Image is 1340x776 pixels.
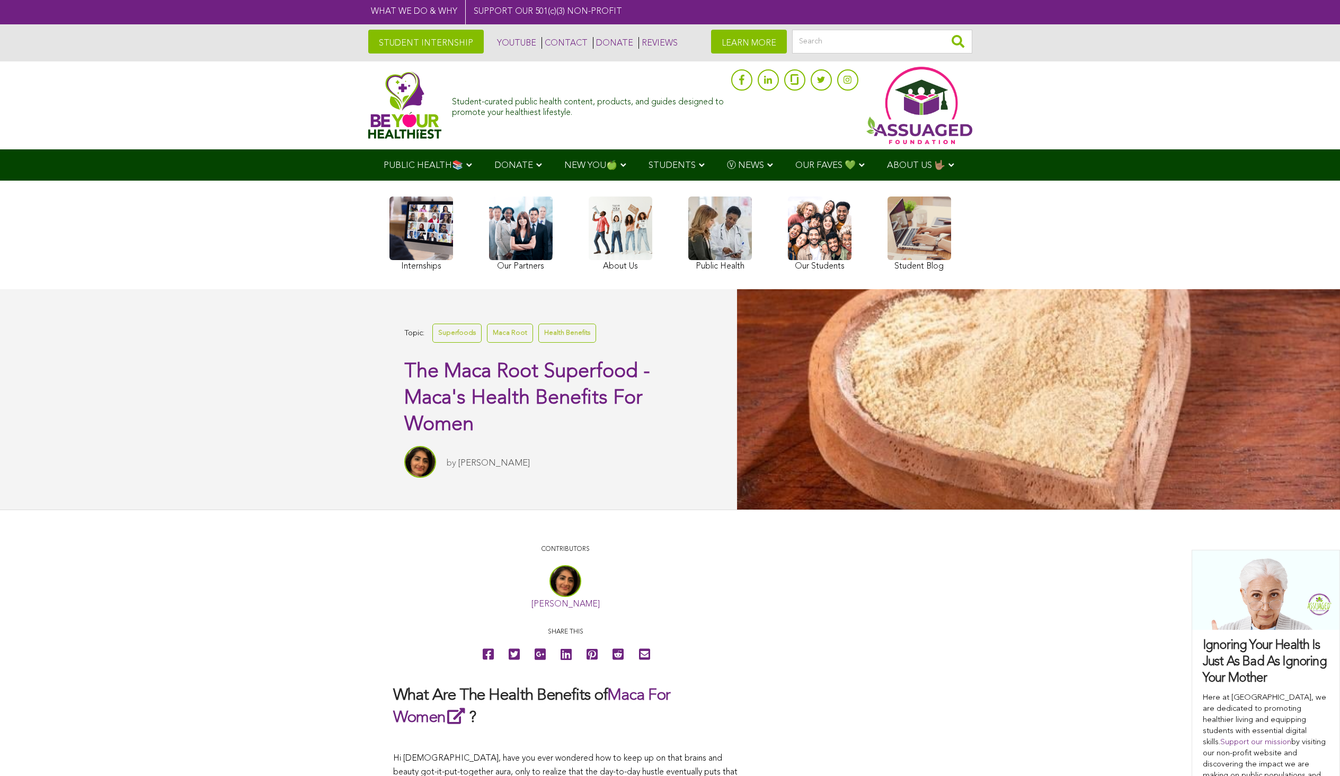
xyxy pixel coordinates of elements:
img: Assuaged [368,72,442,139]
span: Topic: [404,326,424,341]
img: glassdoor [791,74,798,85]
a: STUDENT INTERNSHIP [368,30,484,53]
a: REVIEWS [638,37,678,49]
span: ABOUT US 🤟🏽 [887,161,945,170]
p: Share this [393,627,738,637]
span: Ⓥ NEWS [727,161,764,170]
span: DONATE [494,161,533,170]
h2: What Are The Health Benefits of ? [393,685,738,728]
div: Student-curated public health content, products, and guides designed to promote your healthiest l... [452,92,725,118]
a: [PERSON_NAME] [458,459,530,468]
img: Sitara Darvish [404,446,436,478]
a: DONATE [593,37,633,49]
iframe: Chat Widget [1287,725,1340,776]
a: LEARN MORE [711,30,787,53]
a: CONTACT [542,37,588,49]
img: Assuaged App [866,67,972,144]
input: Search [792,30,972,53]
div: Navigation Menu [368,149,972,181]
a: [PERSON_NAME] [531,600,600,609]
a: YOUTUBE [494,37,536,49]
a: Superfoods [432,324,482,342]
span: STUDENTS [649,161,696,170]
span: by [447,459,456,468]
a: Maca Root [487,324,533,342]
a: Health Benefits [538,324,596,342]
p: CONTRIBUTORS [393,545,738,555]
span: NEW YOU🍏 [564,161,617,170]
span: OUR FAVES 💚 [795,161,856,170]
a: Maca For Women [393,688,670,726]
span: PUBLIC HEALTH📚 [384,161,463,170]
span: The Maca Root Superfood - Maca's Health Benefits For Women [404,362,650,435]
